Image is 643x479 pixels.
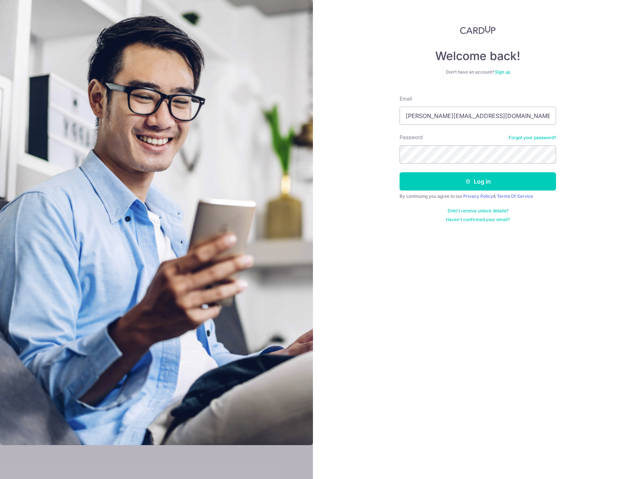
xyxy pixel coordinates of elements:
[400,134,423,141] label: Password
[446,217,510,223] a: Haven't confirmed your email?
[400,49,556,63] h4: Welcome back!
[497,193,533,199] a: Terms Of Service
[460,25,496,34] img: CardUp Logo
[448,208,508,214] a: Didn't receive unlock details?
[400,193,556,199] div: By continuing you agree to our &
[463,193,493,199] a: Privacy Policy
[509,135,556,141] a: Forgot your password?
[495,69,510,75] a: Sign up
[400,69,556,75] div: Don’t have an account?
[400,95,412,102] label: Email
[400,172,556,191] button: Log in
[400,107,556,125] input: Enter your Email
